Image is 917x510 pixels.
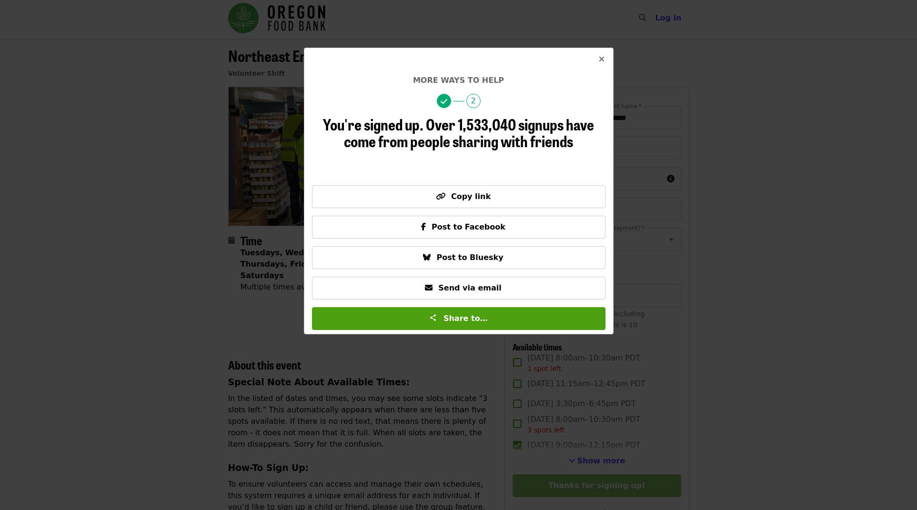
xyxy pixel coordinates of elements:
span: Send via email [438,283,501,292]
span: Post to Bluesky [436,253,503,262]
span: You're signed up. [323,113,423,135]
i: times icon [599,55,605,64]
button: Send via email [312,277,605,300]
span: Share to… [443,314,488,323]
span: More ways to help [413,76,504,85]
i: envelope icon [425,283,433,292]
span: Over 1,533,040 signups have come from people sharing with friends [344,113,594,152]
i: check icon [441,97,447,106]
button: Post to Bluesky [312,246,605,269]
i: link icon [436,192,445,201]
i: facebook-f icon [421,222,426,231]
img: Share [429,314,437,321]
button: Share to… [312,307,605,330]
span: 2 [466,94,481,108]
span: Copy link [451,192,491,201]
button: Copy link [312,185,605,208]
button: Post to Facebook [312,216,605,239]
button: Close [590,48,613,71]
i: bluesky icon [423,253,431,262]
span: Post to Facebook [432,222,505,231]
